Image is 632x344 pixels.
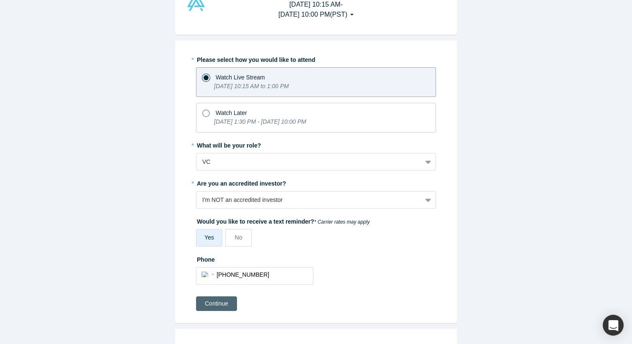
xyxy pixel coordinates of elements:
[196,252,436,264] label: Phone
[196,214,436,226] label: Would you like to receive a text reminder?
[196,138,436,150] label: What will be your role?
[214,83,289,89] i: [DATE] 10:15 AM to 1:00 PM
[314,219,370,225] em: * Carrier rates may apply
[196,53,436,64] label: Please select how you would like to attend
[214,118,306,125] i: [DATE] 1:30 PM - [DATE] 10:00 PM
[202,196,416,204] div: I'm NOT an accredited investor
[196,296,237,311] button: Continue
[235,234,242,241] span: No
[204,234,214,241] span: Yes
[216,110,247,116] span: Watch Later
[216,74,265,81] span: Watch Live Stream
[196,176,436,188] label: Are you an accredited investor?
